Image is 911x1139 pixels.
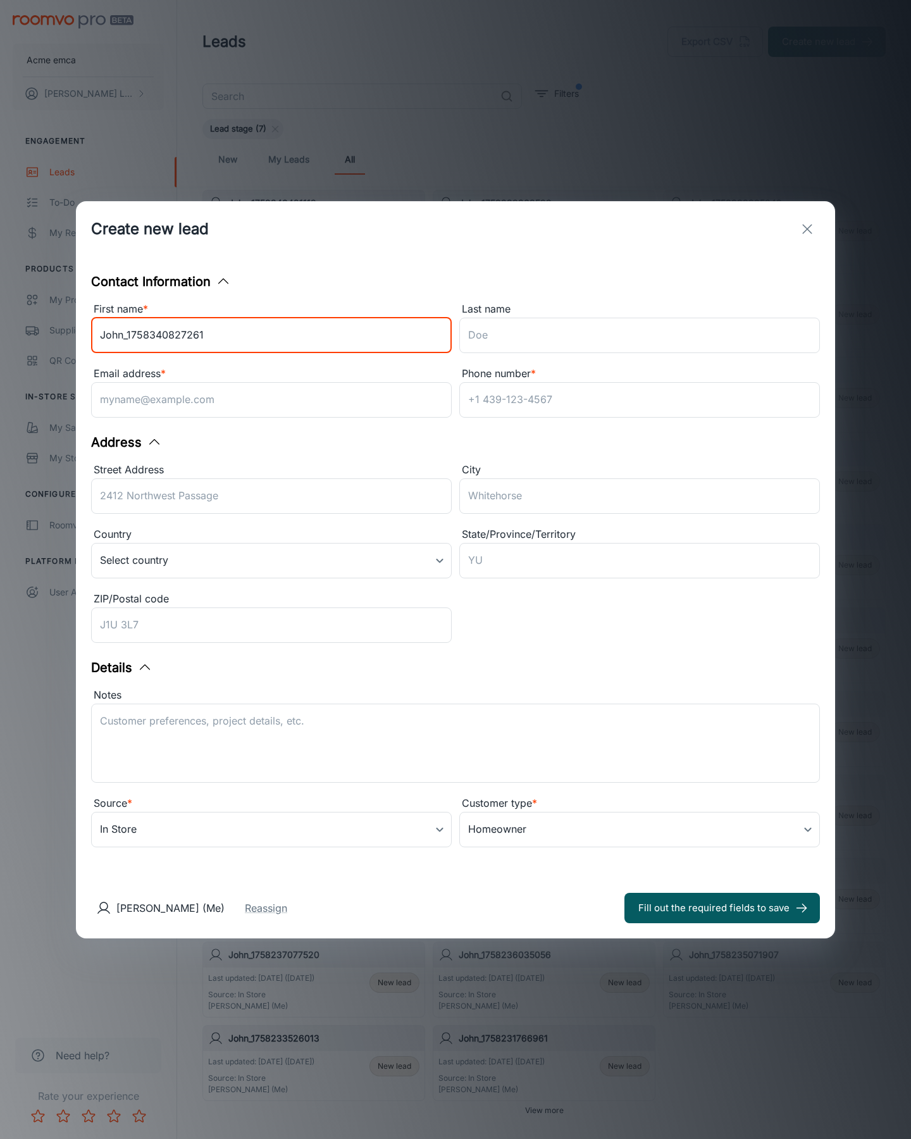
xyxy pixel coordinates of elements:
h1: Create new lead [91,218,209,240]
div: Source [91,795,452,812]
div: Email address [91,366,452,382]
button: Reassign [245,900,287,916]
div: In Store [91,812,452,847]
div: State/Province/Territory [459,526,820,543]
div: City [459,462,820,478]
div: Phone number [459,366,820,382]
button: Contact Information [91,272,231,291]
div: Street Address [91,462,452,478]
div: Customer type [459,795,820,812]
button: Fill out the required fields to save [624,893,820,923]
p: [PERSON_NAME] (Me) [116,900,225,916]
div: Last name [459,301,820,318]
input: Doe [459,318,820,353]
input: John [91,318,452,353]
input: 2412 Northwest Passage [91,478,452,514]
div: Homeowner [459,812,820,847]
div: Country [91,526,452,543]
button: Details [91,658,152,677]
input: Whitehorse [459,478,820,514]
div: First name [91,301,452,318]
div: Notes [91,687,820,704]
button: Address [91,433,162,452]
input: YU [459,543,820,578]
input: J1U 3L7 [91,607,452,643]
button: exit [795,216,820,242]
div: ZIP/Postal code [91,591,452,607]
input: myname@example.com [91,382,452,418]
input: +1 439-123-4567 [459,382,820,418]
div: Select country [91,543,452,578]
